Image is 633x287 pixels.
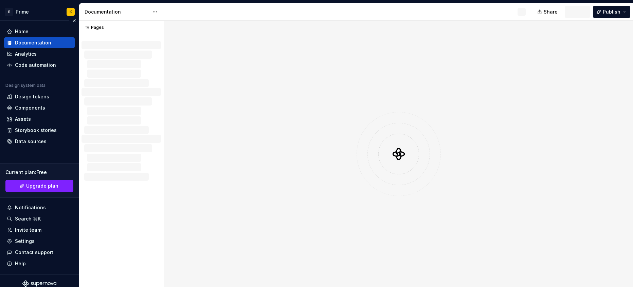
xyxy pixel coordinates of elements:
a: Design tokens [4,91,75,102]
a: Home [4,26,75,37]
div: Code automation [15,62,56,69]
a: Invite team [4,225,75,235]
a: Code automation [4,60,75,71]
button: EPrimeK [1,4,77,19]
a: Settings [4,236,75,247]
div: E [5,8,13,16]
div: Pages [82,25,104,30]
div: Settings [15,238,35,245]
button: Upgrade plan [5,180,73,192]
div: Storybook stories [15,127,57,134]
a: Assets [4,114,75,125]
a: Storybook stories [4,125,75,136]
div: Assets [15,116,31,122]
a: Analytics [4,49,75,59]
div: Documentation [15,39,51,46]
button: Help [4,258,75,269]
div: Notifications [15,204,46,211]
div: Prime [16,8,29,15]
div: Design tokens [15,93,49,100]
span: Share [544,8,558,15]
div: Home [15,28,29,35]
button: Share [534,6,562,18]
div: Data sources [15,138,47,145]
div: Design system data [5,83,46,88]
div: Help [15,260,26,267]
div: Search ⌘K [15,215,41,222]
button: Notifications [4,202,75,213]
span: Publish [603,8,620,15]
button: Contact support [4,247,75,258]
a: Data sources [4,136,75,147]
div: Documentation [85,8,149,15]
button: Publish [593,6,630,18]
div: Contact support [15,249,53,256]
svg: Supernova Logo [22,280,56,287]
div: Components [15,104,45,111]
a: Documentation [4,37,75,48]
div: Analytics [15,51,37,57]
div: K [70,9,72,15]
div: Current plan : Free [5,169,73,176]
div: Invite team [15,227,41,233]
button: Collapse sidebar [69,16,79,25]
span: Upgrade plan [26,183,58,189]
a: Components [4,102,75,113]
button: Search ⌘K [4,213,75,224]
